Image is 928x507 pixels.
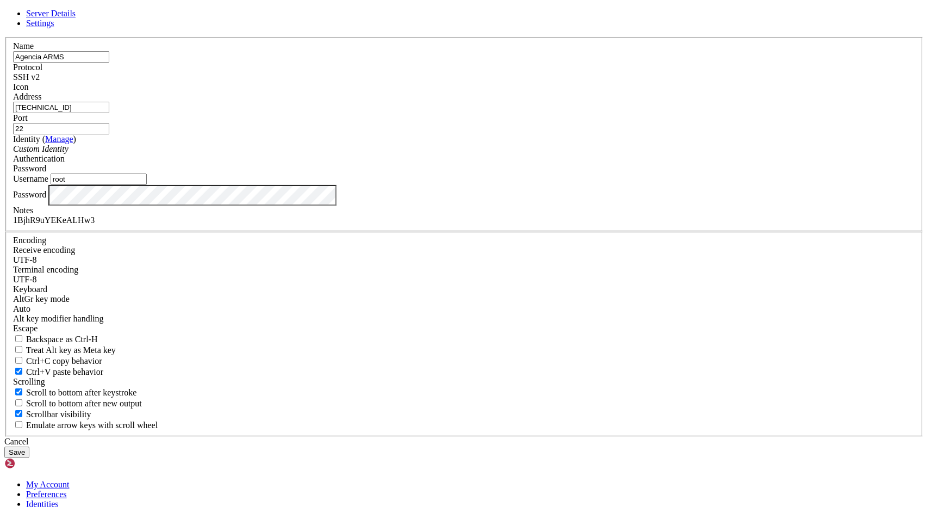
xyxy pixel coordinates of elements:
span: 91ad705717c4 supabase/realtime:v2.34.47 "/usr/bin/tini -s -g…" [DATE] Up 2 months (unhealthy) [4,236,500,244]
label: When using the alternative screen buffer, and DECCKM (Application Cursor Keys) is active, mouse w... [13,421,158,430]
x-row: d5083ff04de0 darthsim/imgproxy:v3.8.0 "imgproxy" [DATE] Up 2 months (healthy) 8080/tcp [4,347,787,356]
x-row: supabase-studio [4,208,787,217]
span: 80be1d58eb1a api_arms_python:latest "python -m flask run…" [DATE] Up 5 weeks 3003/tcp [4,69,552,78]
label: Password [13,190,46,199]
x-row: api_n8n_agenciaarms_com [4,374,787,384]
x-row: 2602269e487b portainer/portainer-ce:sts "/portainer" [DATE] Up 2 months 8000/tcp, 9443/tcp, [TECH... [4,402,787,411]
span: Auto [13,304,30,313]
input: Ctrl+C copy behavior [15,357,22,364]
label: If true, the backspace should send BS ('\x08', aka ^H). Otherwise the backspace key should send '... [13,335,98,344]
x-row: supabase-kong [4,152,787,162]
x-row: e7ccf7f2b23a postgrest/postgrest:v12.2.12 "postgrest" [DATE] Up 2 months 3000/tcp [4,273,787,282]
span: Scroll to bottom after keystroke [26,388,137,397]
span: Password [13,164,46,173]
span: 88321b7fd449 leonardoborlot/rebuild8:1.104.1 "tini -- /custom-ent…" [DATE] Up 5 weeks 5678/tcp [4,88,552,96]
span: Server Details [26,9,76,18]
label: Controls how the Alt key is handled. Escape: Send an ESC prefix. 8-Bit: Add 128 to the typed char... [13,314,104,323]
span: Scroll to bottom after new output [26,399,142,408]
x-row: supabase-storage [4,134,787,143]
input: Scroll to bottom after keystroke [15,388,22,395]
img: Shellngn [4,458,67,469]
input: Scrollbar visibility [15,410,22,417]
input: Scroll to bottom after new output [15,399,22,406]
div: Escape [13,324,915,333]
div: (18, 45) [87,421,91,430]
span: 51b48ad5869f api_n8n_agenciaarms_com:latest "docker-entrypoint.s…" [DATE] Up 2 months 3000/tcp [4,365,548,374]
span: Backspace as Ctrl-H [26,335,98,344]
span: Ctrl+V paste behavior [26,367,103,376]
span: 53d9a81776ff supabase/edge-runtime:v1.67.4 "edge-runtime start …" [DATE] Up 2 months [4,180,448,189]
div: UTF-8 [13,275,915,285]
label: The default terminal encoding. ISO-2022 enables character map translations (like graphics maps). ... [13,265,78,274]
span: UTF-8 [13,275,37,284]
label: Keyboard [13,285,47,294]
div: Password [13,164,915,174]
x-row: NAMES [4,23,787,32]
label: Address [13,92,41,101]
x-row: supabase-db [4,319,787,328]
div: 1BjhR9uYEKeALHw3 [13,215,915,225]
input: Port Number [13,123,109,134]
label: Scroll to bottom after new output. [13,399,142,408]
label: Username [13,174,48,183]
span: Scrollbar visibility [26,410,91,419]
x-row: supabase-imgproxy [4,356,787,365]
x-row: c706def2a4c3 supabase/gotrue:v2.174.0 "auth" [DATE] Up 2 months (healthy) [4,217,787,226]
x-row: app_tecno_montagens [4,41,787,51]
span: SSH v2 [13,72,40,82]
x-row: supabase-meta [4,263,787,273]
x-row: [DATE] Up 2 months (healthy) 3000/tcp [4,199,787,208]
input: Ctrl+V paste behavior [15,368,22,375]
label: Icon [13,82,28,91]
a: Settings [26,18,54,28]
span: 1b5552310164 supabase/postgres-meta:v0.89.3 "docker-entrypoint.s…" [DATE] Up 2 months (healthy) 8... [4,254,548,263]
div: SSH v2 [13,72,915,82]
span: a2baf29e81ab postgres:latest "docker-entrypoint.s…" [DATE] Up 2 months [TECHNICAL_ID]->5432/tcp, ... [4,384,709,392]
span: c86368148c31 timberio/vector:0.28.1-alpine "/usr/local/bin/vect…" [DATE] Up 2 months (healthy) [4,328,491,337]
x-row: CONTAINER ID IMAGE COMMAND CREATED STATUS PORTS [4,14,787,23]
span: d2d3176a3abe supabase/studio:[DATE]-sha-8f2993d "docker-entrypoint.s…" [4,199,326,207]
label: Encoding [13,236,46,245]
x-row: supabase-analytics [4,300,787,310]
span: e999f1c856dd supabase/storage-api:v1.23.0 "docker-entrypoint.s…" [DATE] Up 2 months (healthy) 500... [4,125,548,133]
label: Scrolling [13,377,45,386]
a: My Account [26,480,70,489]
label: The vertical scrollbar mode. [13,410,91,419]
label: Identity [13,134,76,144]
x-row: n8n_agenciaarms_com [4,60,787,69]
div: Auto [13,304,915,314]
label: Ctrl+V pastes if true, sends ^V to host if false. Ctrl+Shift+V sends ^V to host if true, pastes i... [13,367,103,376]
span: efdb4175e558 supabase/supavisor:2.5.1 "/usr/bin/[PERSON_NAME] -s -g…" [DATE] Up 2 months (healthy... [4,162,765,170]
label: Authentication [13,154,65,163]
x-row: be4cb3075961 supabase/logflare:1.14.2 "sh [DOMAIN_NAME]" [DATE] Up 2 months (healthy) [4,291,787,300]
input: Server Name [13,51,109,63]
x-row: realtime-dev.supabase-realtime [4,245,787,254]
input: Login Username [51,174,147,185]
label: Whether to scroll to the bottom on any keystroke. [13,388,137,397]
label: Notes [13,206,33,215]
x-row: ]:9000->9000/tcp portainer [4,411,787,421]
x-row: 3->443/tcp, [::]:443->443/tcp traefik [4,115,787,125]
i: Custom Identity [13,144,68,153]
label: Protocol [13,63,42,72]
span: 59d7a24341fa leonardoborlot/rebuild8:1.107.2 "tini -- /custom-ent…" [DATE] Up 19 hours 5678/tcp [4,51,552,59]
button: Save [4,447,29,458]
label: Set the expected encoding for data received from the host. If the encodings do not match, visual ... [13,245,75,255]
a: Preferences [26,490,67,499]
x-row: supabase-vector [4,337,787,347]
x-row: supabase-edge-functions [4,189,787,199]
span: 90297bf517f1 traefik:latest "/[DOMAIN_NAME] --gl…" [DATE] Up 2 weeks [TECHNICAL_ID]->80/tcp, [::]... [4,106,752,115]
label: Port [13,113,28,122]
x-row: root@ns3177045:~# [4,421,787,430]
label: Set the expected encoding for data received from the host. If the encodings do not match, visual ... [13,294,70,304]
span: Ctrl+C copy behavior [26,356,102,366]
x-row: postgres [4,393,787,402]
x-row: teste_agenciaarms_com [4,97,787,106]
a: Manage [45,134,73,144]
x-row: 0.0.0:5433->5432/tcp, [::]:5433->5432/tcp supabase-[PERSON_NAME] [4,171,787,180]
span: Treat Alt key as Meta key [26,345,116,355]
div: UTF-8 [13,255,915,265]
span: 91a0e697fb5d kong:2.8.1 "bash -c 'eval \"echo…" [DATE] Up 2 months (healthy) 8000-8001/tcp, 8443-... [4,143,635,152]
label: Name [13,41,34,51]
span: c02507afb434 app_tecno_montagens:latest "docker-entrypoint.s…" [DATE] Up 10 days [4,32,448,41]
